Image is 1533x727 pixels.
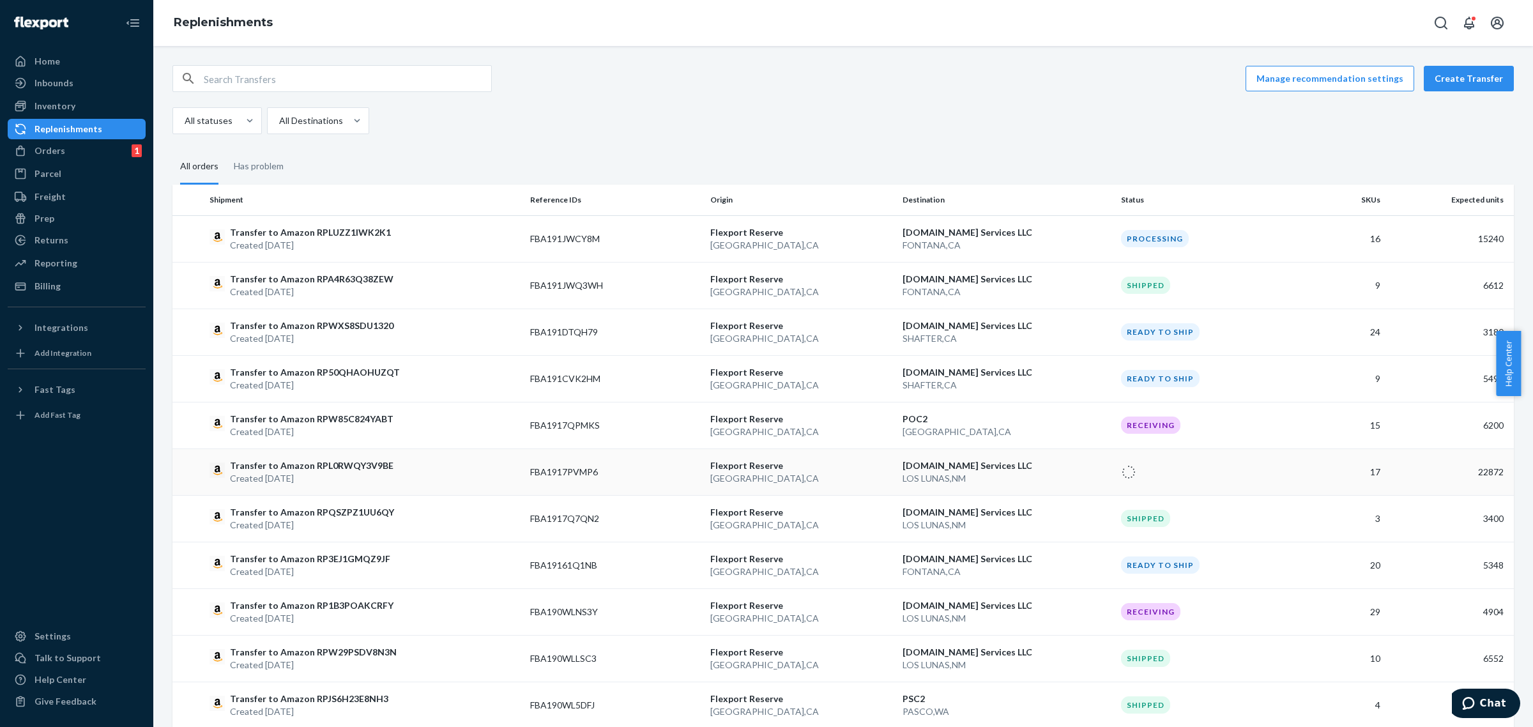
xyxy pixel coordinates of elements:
p: [GEOGRAPHIC_DATA] , CA [710,705,892,718]
div: 1 [132,144,142,157]
div: Receiving [1121,417,1180,434]
td: FBA190WLNS3Y [525,588,705,635]
a: Home [8,51,146,72]
a: Add Fast Tag [8,405,146,425]
a: Prep [8,208,146,229]
button: Fast Tags [8,379,146,400]
p: LOS LUNAS , NM [903,519,1111,532]
p: [GEOGRAPHIC_DATA] , CA [710,565,892,578]
div: Receiving [1121,603,1180,620]
p: [GEOGRAPHIC_DATA] , CA [710,659,892,671]
button: Help Center [1496,331,1521,396]
td: FBA19161Q1NB [525,542,705,588]
div: All orders [180,149,218,185]
div: All statuses [185,114,233,127]
p: [DOMAIN_NAME] Services LLC [903,646,1111,659]
div: Parcel [34,167,61,180]
p: [GEOGRAPHIC_DATA] , CA [903,425,1111,438]
button: Integrations [8,318,146,338]
div: Processing [1121,230,1189,247]
p: LOS LUNAS , NM [903,472,1111,485]
td: FBA191DTQH79 [525,309,705,355]
p: Flexport Reserve [710,506,892,519]
div: Home [34,55,60,68]
p: [DOMAIN_NAME] Services LLC [903,366,1111,379]
p: SHAFTER , CA [903,332,1111,345]
a: Create Transfer [1424,66,1514,91]
iframe: Opens a widget where you can chat to one of our agents [1452,689,1520,721]
td: FBA191JWCY8M [525,215,705,262]
p: Flexport Reserve [710,273,892,286]
th: Origin [705,185,897,215]
div: All Destinations [279,114,343,127]
td: 15240 [1385,215,1514,262]
div: Replenishments [34,123,102,135]
div: Inbounds [34,77,73,89]
td: 3180 [1385,309,1514,355]
p: Transfer to Amazon RPL0RWQY3V9BE [230,459,393,472]
th: Shipment [204,185,525,215]
div: Ready to ship [1121,323,1200,341]
p: Transfer to Amazon RPWXS8SDU1320 [230,319,393,332]
a: Replenishments [8,119,146,139]
ol: breadcrumbs [164,4,283,42]
td: 6200 [1385,402,1514,448]
p: Flexport Reserve [710,693,892,705]
td: 5348 [1385,542,1514,588]
p: Transfer to Amazon RPW85C824YABT [230,413,393,425]
input: All Destinations [278,114,279,127]
div: Reporting [34,257,77,270]
img: Flexport logo [14,17,68,29]
p: [GEOGRAPHIC_DATA] , CA [710,425,892,438]
div: Orders [34,144,65,157]
a: Inventory [8,96,146,116]
a: Returns [8,230,146,250]
p: [DOMAIN_NAME] Services LLC [903,226,1111,239]
p: [GEOGRAPHIC_DATA] , CA [710,332,892,345]
a: Freight [8,187,146,207]
p: Created [DATE] [230,379,400,392]
input: Search Transfers [204,66,491,91]
p: LOS LUNAS , NM [903,659,1111,671]
td: FBA1917PVMP6 [525,448,705,495]
p: [GEOGRAPHIC_DATA] , CA [710,286,892,298]
th: Reference IDs [525,185,705,215]
p: Flexport Reserve [710,226,892,239]
td: 5496 [1385,355,1514,402]
td: 6552 [1385,635,1514,682]
p: Transfer to Amazon RPW29PSDV8N3N [230,646,397,659]
a: Manage recommendation settings [1246,66,1414,91]
td: 24 [1295,309,1385,355]
p: FONTANA , CA [903,565,1111,578]
td: 3400 [1385,495,1514,542]
p: [GEOGRAPHIC_DATA] , CA [710,379,892,392]
p: [DOMAIN_NAME] Services LLC [903,273,1111,286]
td: 4904 [1385,588,1514,635]
td: FBA191CVK2HM [525,355,705,402]
td: FBA191JWQ3WH [525,262,705,309]
th: Status [1116,185,1295,215]
div: Prep [34,212,54,225]
div: Inventory [34,100,75,112]
a: Replenishments [174,15,273,29]
p: [DOMAIN_NAME] Services LLC [903,319,1111,332]
a: Parcel [8,164,146,184]
p: Flexport Reserve [710,599,892,612]
td: FBA190WLLSC3 [525,635,705,682]
div: Freight [34,190,66,203]
th: SKUs [1295,185,1385,215]
p: Transfer to Amazon RP1B3POAKCRFY [230,599,393,612]
div: Shipped [1121,277,1170,294]
p: Created [DATE] [230,612,393,625]
p: Transfer to Amazon RPQSZPZ1UU6QY [230,506,394,519]
div: Integrations [34,321,88,334]
div: Settings [34,630,71,643]
div: Talk to Support [34,652,101,664]
a: Billing [8,276,146,296]
div: Ready to ship [1121,556,1200,574]
button: Open notifications [1456,10,1482,36]
p: Created [DATE] [230,519,394,532]
p: Created [DATE] [230,472,393,485]
p: Created [DATE] [230,565,390,578]
a: Help Center [8,670,146,690]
